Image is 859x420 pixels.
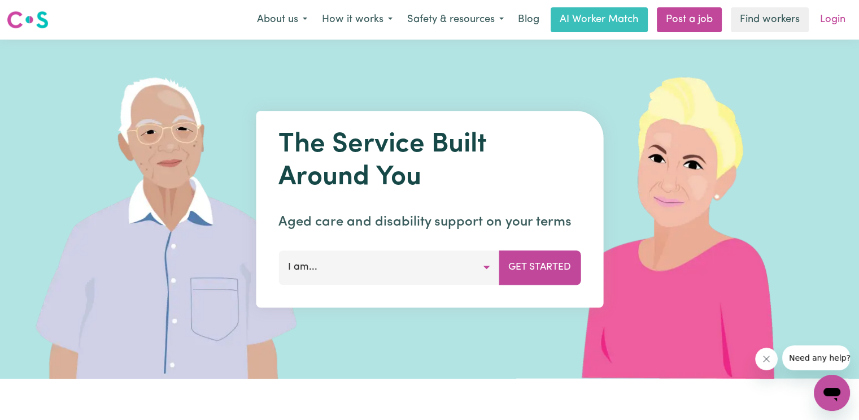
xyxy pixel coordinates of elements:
[7,10,49,30] img: Careseekers logo
[551,7,648,32] a: AI Worker Match
[250,8,315,32] button: About us
[731,7,809,32] a: Find workers
[278,250,499,284] button: I am...
[657,7,722,32] a: Post a job
[782,345,850,370] iframe: Message from company
[278,129,581,194] h1: The Service Built Around You
[511,7,546,32] a: Blog
[278,212,581,232] p: Aged care and disability support on your terms
[7,8,68,17] span: Need any help?
[813,7,852,32] a: Login
[814,375,850,411] iframe: Button to launch messaging window
[400,8,511,32] button: Safety & resources
[755,348,778,370] iframe: Close message
[7,7,49,33] a: Careseekers logo
[499,250,581,284] button: Get Started
[315,8,400,32] button: How it works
